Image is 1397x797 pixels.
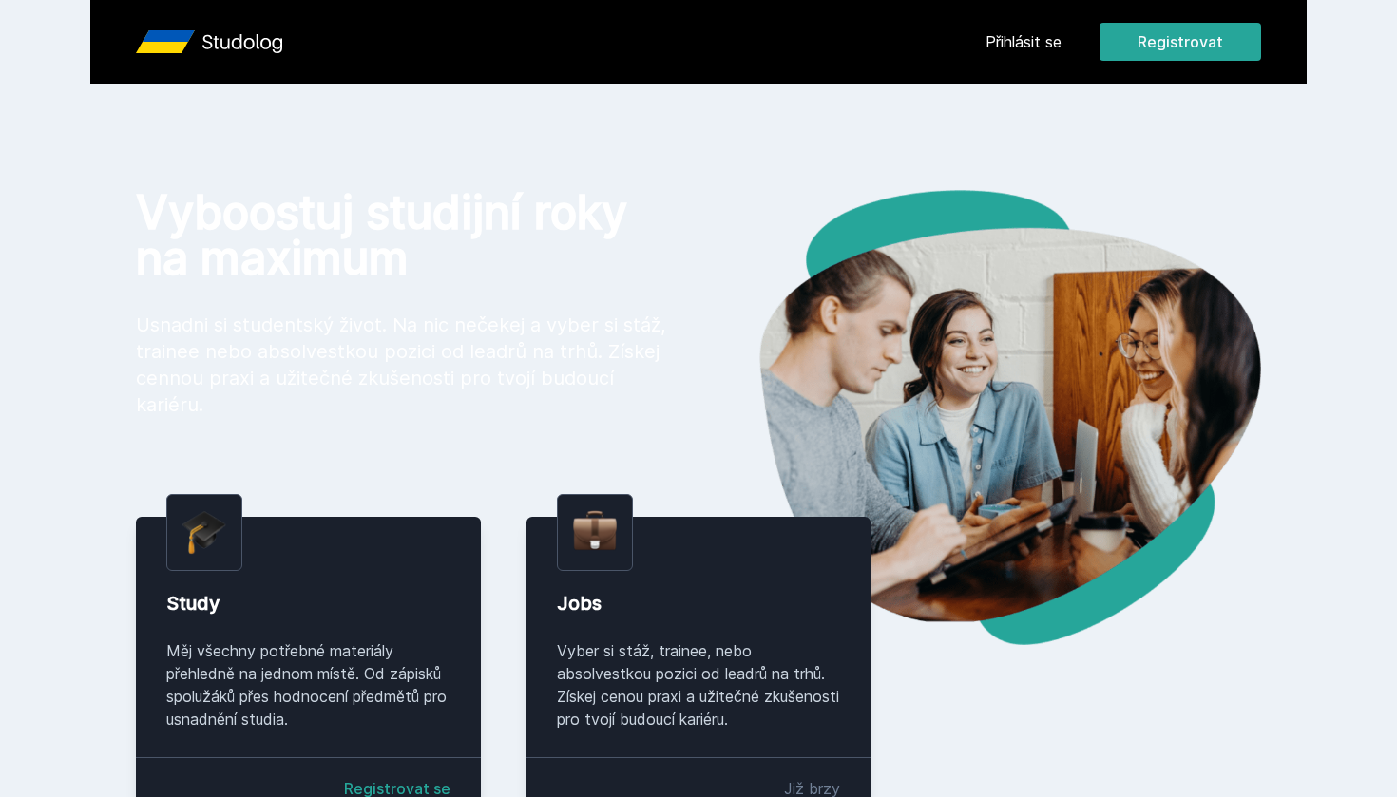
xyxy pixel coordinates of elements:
a: Přihlásit se [986,30,1062,53]
div: Jobs [557,590,841,617]
button: Registrovat [1100,23,1261,61]
div: Měj všechny potřebné materiály přehledně na jednom místě. Od zápisků spolužáků přes hodnocení pře... [166,639,450,731]
p: Usnadni si studentský život. Na nic nečekej a vyber si stáž, trainee nebo absolvestkou pozici od ... [136,312,668,418]
h1: Vyboostuj studijní roky na maximum [136,190,668,281]
img: briefcase.png [573,506,617,555]
div: Vyber si stáž, trainee, nebo absolvestkou pozici od leadrů na trhů. Získej cenou praxi a užitečné... [557,639,841,731]
img: graduation-cap.png [182,510,226,555]
div: Study [166,590,450,617]
img: hero.png [698,190,1261,645]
